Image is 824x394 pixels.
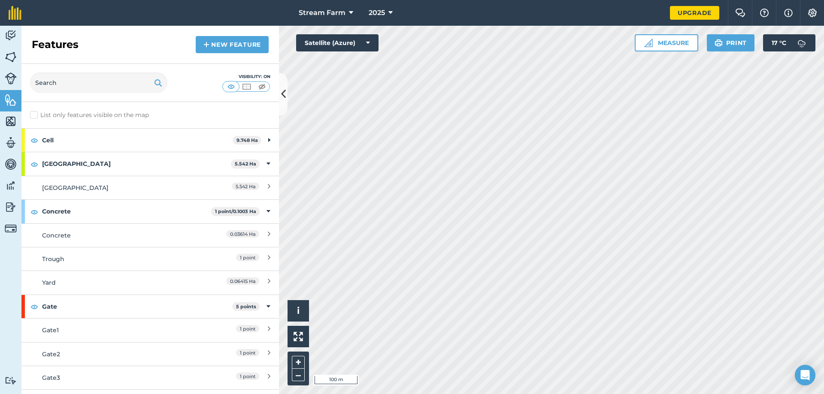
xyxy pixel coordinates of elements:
[241,82,252,91] img: svg+xml;base64,PHN2ZyB4bWxucz0iaHR0cDovL3d3dy53My5vcmcvMjAwMC9zdmciIHdpZHRoPSI1MCIgaGVpZ2h0PSI0MC...
[232,183,259,190] span: 5.542 Ha
[297,305,300,316] span: i
[715,38,723,48] img: svg+xml;base64,PHN2ZyB4bWxucz0iaHR0cDovL3d3dy53My5vcmcvMjAwMC9zdmciIHdpZHRoPSIxOSIgaGVpZ2h0PSIyNC...
[30,159,38,169] img: svg+xml;base64,PHN2ZyB4bWxucz0iaHR0cDovL3d3dy53My5vcmcvMjAwMC9zdmciIHdpZHRoPSIxOCIgaGVpZ2h0PSIyNC...
[257,82,267,91] img: svg+xml;base64,PHN2ZyB4bWxucz0iaHR0cDovL3d3dy53My5vcmcvMjAwMC9zdmciIHdpZHRoPSI1MCIgaGVpZ2h0PSI0MC...
[5,51,17,63] img: svg+xml;base64,PHN2ZyB4bWxucz0iaHR0cDovL3d3dy53My5vcmcvMjAwMC9zdmciIHdpZHRoPSI1NiIgaGVpZ2h0PSI2MC...
[42,278,194,287] div: Yard
[236,254,259,261] span: 1 point
[795,365,815,385] div: Open Intercom Messenger
[42,129,233,152] strong: Cell
[236,304,256,310] strong: 5 points
[215,208,256,214] strong: 1 point / 0.1003 Ha
[735,9,745,17] img: Two speech bubbles overlapping with the left bubble in the forefront
[21,129,279,152] div: Cell9.748 Ha
[30,135,38,145] img: svg+xml;base64,PHN2ZyB4bWxucz0iaHR0cDovL3d3dy53My5vcmcvMjAwMC9zdmciIHdpZHRoPSIxOCIgaGVpZ2h0PSIyNC...
[42,295,232,318] strong: Gate
[30,301,38,312] img: svg+xml;base64,PHN2ZyB4bWxucz0iaHR0cDovL3d3dy53My5vcmcvMjAwMC9zdmciIHdpZHRoPSIxOCIgaGVpZ2h0PSIyNC...
[5,158,17,171] img: svg+xml;base64,PD94bWwgdmVyc2lvbj0iMS4wIiBlbmNvZGluZz0idXRmLTgiPz4KPCEtLSBHZW5lcmF0b3I6IEFkb2JlIE...
[235,161,256,167] strong: 5.542 Ha
[21,200,279,223] div: Concrete1 point/0.1003 Ha
[42,325,194,335] div: Gate1
[635,34,698,51] button: Measure
[5,93,17,106] img: svg+xml;base64,PHN2ZyB4bWxucz0iaHR0cDovL3d3dy53My5vcmcvMjAwMC9zdmciIHdpZHRoPSI1NiIgaGVpZ2h0PSI2MC...
[42,254,194,264] div: Trough
[30,207,38,217] img: svg+xml;base64,PHN2ZyB4bWxucz0iaHR0cDovL3d3dy53My5vcmcvMjAwMC9zdmciIHdpZHRoPSIxOCIgaGVpZ2h0PSIyNC...
[226,230,259,238] span: 0.03614 Ha
[42,231,194,240] div: Concrete
[222,73,270,80] div: Visibility: On
[296,34,379,51] button: Satellite (Azure)
[226,82,236,91] img: svg+xml;base64,PHN2ZyB4bWxucz0iaHR0cDovL3d3dy53My5vcmcvMjAwMC9zdmciIHdpZHRoPSI1MCIgaGVpZ2h0PSI0MC...
[5,72,17,84] img: svg+xml;base64,PD94bWwgdmVyc2lvbj0iMS4wIiBlbmNvZGluZz0idXRmLTgiPz4KPCEtLSBHZW5lcmF0b3I6IEFkb2JlIE...
[294,332,303,341] img: Four arrows, one pointing top left, one top right, one bottom right and the last bottom left
[236,373,259,380] span: 1 point
[21,342,279,366] a: Gate21 point
[32,38,79,51] h2: Features
[5,29,17,42] img: svg+xml;base64,PD94bWwgdmVyc2lvbj0iMS4wIiBlbmNvZGluZz0idXRmLTgiPz4KPCEtLSBHZW5lcmF0b3I6IEFkb2JlIE...
[292,356,305,369] button: +
[759,9,769,17] img: A question mark icon
[369,8,385,18] span: 2025
[5,223,17,235] img: svg+xml;base64,PD94bWwgdmVyc2lvbj0iMS4wIiBlbmNvZGluZz0idXRmLTgiPz4KPCEtLSBHZW5lcmF0b3I6IEFkb2JlIE...
[299,8,345,18] span: Stream Farm
[5,179,17,192] img: svg+xml;base64,PD94bWwgdmVyc2lvbj0iMS4wIiBlbmNvZGluZz0idXRmLTgiPz4KPCEtLSBHZW5lcmF0b3I6IEFkb2JlIE...
[42,183,194,192] div: [GEOGRAPHIC_DATA]
[42,349,194,359] div: Gate2
[21,176,279,199] a: [GEOGRAPHIC_DATA]5.542 Ha
[5,136,17,149] img: svg+xml;base64,PD94bWwgdmVyc2lvbj0iMS4wIiBlbmNvZGluZz0idXRmLTgiPz4KPCEtLSBHZW5lcmF0b3I6IEFkb2JlIE...
[707,34,755,51] button: Print
[807,9,818,17] img: A cog icon
[154,78,162,88] img: svg+xml;base64,PHN2ZyB4bWxucz0iaHR0cDovL3d3dy53My5vcmcvMjAwMC9zdmciIHdpZHRoPSIxOSIgaGVpZ2h0PSIyNC...
[42,152,231,175] strong: [GEOGRAPHIC_DATA]
[42,373,194,382] div: Gate3
[793,34,810,51] img: svg+xml;base64,PD94bWwgdmVyc2lvbj0iMS4wIiBlbmNvZGluZz0idXRmLTgiPz4KPCEtLSBHZW5lcmF0b3I6IEFkb2JlIE...
[292,369,305,381] button: –
[5,201,17,214] img: svg+xml;base64,PD94bWwgdmVyc2lvbj0iMS4wIiBlbmNvZGluZz0idXRmLTgiPz4KPCEtLSBHZW5lcmF0b3I6IEFkb2JlIE...
[288,300,309,322] button: i
[670,6,719,20] a: Upgrade
[21,247,279,271] a: Trough1 point
[236,325,259,332] span: 1 point
[21,223,279,247] a: Concrete0.03614 Ha
[772,34,786,51] span: 17 ° C
[5,115,17,128] img: svg+xml;base64,PHN2ZyB4bWxucz0iaHR0cDovL3d3dy53My5vcmcvMjAwMC9zdmciIHdpZHRoPSI1NiIgaGVpZ2h0PSI2MC...
[226,277,259,285] span: 0.06415 Ha
[21,318,279,342] a: Gate11 point
[644,39,653,47] img: Ruler icon
[203,39,209,50] img: svg+xml;base64,PHN2ZyB4bWxucz0iaHR0cDovL3d3dy53My5vcmcvMjAwMC9zdmciIHdpZHRoPSIxNCIgaGVpZ2h0PSIyNC...
[30,72,167,93] input: Search
[42,200,211,223] strong: Concrete
[5,376,17,385] img: svg+xml;base64,PD94bWwgdmVyc2lvbj0iMS4wIiBlbmNvZGluZz0idXRmLTgiPz4KPCEtLSBHZW5lcmF0b3I6IEFkb2JlIE...
[9,6,21,20] img: fieldmargin Logo
[21,152,279,175] div: [GEOGRAPHIC_DATA]5.542 Ha
[236,349,259,356] span: 1 point
[21,271,279,294] a: Yard0.06415 Ha
[784,8,793,18] img: svg+xml;base64,PHN2ZyB4bWxucz0iaHR0cDovL3d3dy53My5vcmcvMjAwMC9zdmciIHdpZHRoPSIxNyIgaGVpZ2h0PSIxNy...
[196,36,269,53] a: New feature
[236,137,258,143] strong: 9.748 Ha
[21,295,279,318] div: Gate5 points
[21,366,279,389] a: Gate31 point
[30,111,149,120] label: List only features visible on the map
[763,34,815,51] button: 17 °C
